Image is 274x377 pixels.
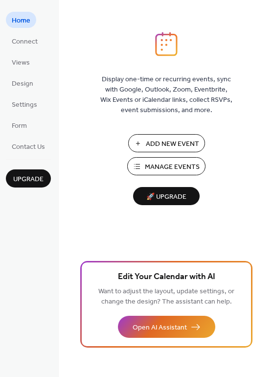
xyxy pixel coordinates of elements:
[6,117,33,133] a: Form
[118,316,215,338] button: Open AI Assistant
[12,121,27,131] span: Form
[12,37,38,47] span: Connect
[13,174,44,185] span: Upgrade
[100,74,232,116] span: Display one-time or recurring events, sync with Google, Outlook, Zoom, Eventbrite, Wix Events or ...
[6,54,36,70] a: Views
[139,190,194,204] span: 🚀 Upgrade
[118,270,215,284] span: Edit Your Calendar with AI
[6,169,51,188] button: Upgrade
[12,79,33,89] span: Design
[133,323,187,333] span: Open AI Assistant
[127,157,205,175] button: Manage Events
[6,96,43,112] a: Settings
[6,138,51,154] a: Contact Us
[12,58,30,68] span: Views
[6,75,39,91] a: Design
[12,16,30,26] span: Home
[12,100,37,110] span: Settings
[12,142,45,152] span: Contact Us
[6,12,36,28] a: Home
[98,285,234,308] span: Want to adjust the layout, update settings, or change the design? The assistant can help.
[145,162,200,172] span: Manage Events
[155,32,178,56] img: logo_icon.svg
[128,134,205,152] button: Add New Event
[146,139,199,149] span: Add New Event
[6,33,44,49] a: Connect
[133,187,200,205] button: 🚀 Upgrade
